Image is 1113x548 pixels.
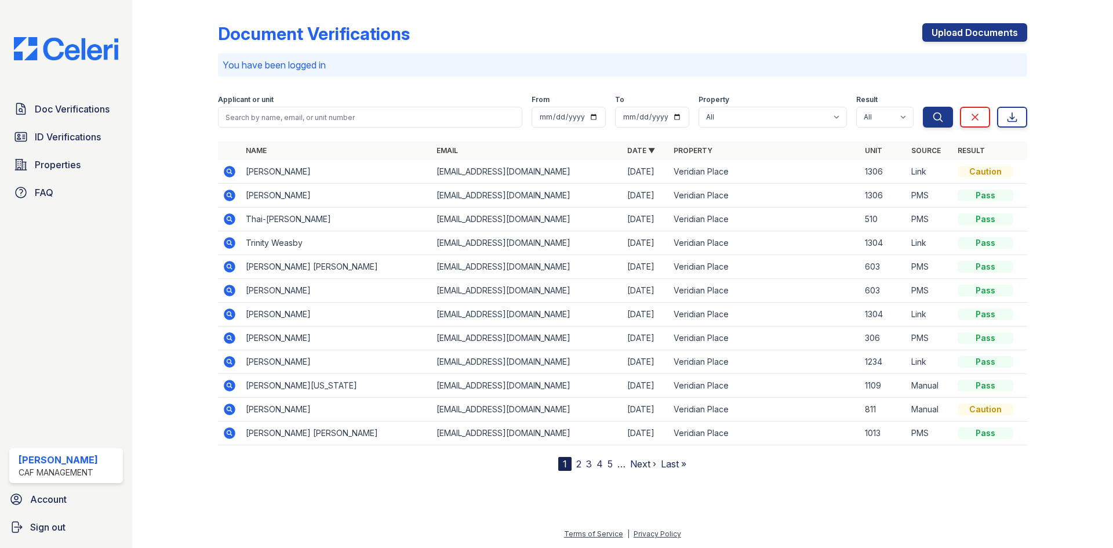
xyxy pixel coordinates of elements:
td: [EMAIL_ADDRESS][DOMAIN_NAME] [432,398,623,422]
td: [PERSON_NAME] [241,350,432,374]
td: Link [907,303,953,326]
td: Veridian Place [669,184,860,208]
a: Sign out [5,516,128,539]
div: Pass [958,213,1013,225]
td: [PERSON_NAME] [241,398,432,422]
td: PMS [907,422,953,445]
td: [DATE] [623,398,669,422]
iframe: chat widget [1064,502,1101,536]
div: | [627,529,630,538]
span: Doc Verifications [35,102,110,116]
td: [DATE] [623,160,669,184]
td: [PERSON_NAME][US_STATE] [241,374,432,398]
img: CE_Logo_Blue-a8612792a0a2168367f1c8372b55b34899dd931a85d93a1a3d3e32e68fde9ad4.png [5,37,128,60]
td: 1304 [860,303,907,326]
a: Date ▼ [627,146,655,155]
a: Property [674,146,712,155]
td: [DATE] [623,326,669,350]
td: PMS [907,326,953,350]
td: [EMAIL_ADDRESS][DOMAIN_NAME] [432,255,623,279]
span: Sign out [30,520,66,534]
a: Name [246,146,267,155]
td: [DATE] [623,279,669,303]
td: [PERSON_NAME] [241,184,432,208]
a: Upload Documents [922,23,1027,42]
td: Veridian Place [669,279,860,303]
div: Caution [958,404,1013,415]
td: [PERSON_NAME] [241,303,432,326]
td: 811 [860,398,907,422]
input: Search by name, email, or unit number [218,107,522,128]
a: Terms of Service [564,529,623,538]
td: 1304 [860,231,907,255]
td: [EMAIL_ADDRESS][DOMAIN_NAME] [432,326,623,350]
td: Veridian Place [669,208,860,231]
div: Caution [958,166,1013,177]
div: Document Verifications [218,23,410,44]
td: [DATE] [623,208,669,231]
td: Manual [907,374,953,398]
a: Account [5,488,128,511]
td: [EMAIL_ADDRESS][DOMAIN_NAME] [432,374,623,398]
td: Thai-[PERSON_NAME] [241,208,432,231]
td: [EMAIL_ADDRESS][DOMAIN_NAME] [432,350,623,374]
td: PMS [907,208,953,231]
td: [DATE] [623,231,669,255]
td: [EMAIL_ADDRESS][DOMAIN_NAME] [432,231,623,255]
td: 603 [860,279,907,303]
a: Properties [9,153,123,176]
td: [DATE] [623,303,669,326]
div: Pass [958,309,1013,320]
td: [EMAIL_ADDRESS][DOMAIN_NAME] [432,160,623,184]
td: Link [907,350,953,374]
td: [PERSON_NAME] [PERSON_NAME] [241,255,432,279]
div: Pass [958,427,1013,439]
td: Veridian Place [669,398,860,422]
label: To [615,95,624,104]
div: 1 [558,457,572,471]
label: Property [699,95,729,104]
td: [PERSON_NAME] [PERSON_NAME] [241,422,432,445]
label: Result [856,95,878,104]
td: PMS [907,184,953,208]
td: 1306 [860,160,907,184]
td: [DATE] [623,184,669,208]
td: [EMAIL_ADDRESS][DOMAIN_NAME] [432,303,623,326]
div: CAF Management [19,467,98,478]
td: Trinity Weasby [241,231,432,255]
td: Veridian Place [669,350,860,374]
a: 2 [576,458,581,470]
div: Pass [958,190,1013,201]
a: FAQ [9,181,123,204]
div: [PERSON_NAME] [19,453,98,467]
div: Pass [958,380,1013,391]
td: [EMAIL_ADDRESS][DOMAIN_NAME] [432,184,623,208]
a: Result [958,146,985,155]
td: 1234 [860,350,907,374]
td: Link [907,231,953,255]
a: ID Verifications [9,125,123,148]
td: Manual [907,398,953,422]
td: Veridian Place [669,422,860,445]
td: 1306 [860,184,907,208]
a: 5 [608,458,613,470]
div: Pass [958,261,1013,273]
td: PMS [907,255,953,279]
div: Pass [958,237,1013,249]
td: 1109 [860,374,907,398]
a: Email [437,146,458,155]
td: [EMAIL_ADDRESS][DOMAIN_NAME] [432,422,623,445]
td: Link [907,160,953,184]
td: 1013 [860,422,907,445]
td: 306 [860,326,907,350]
td: Veridian Place [669,374,860,398]
td: [PERSON_NAME] [241,326,432,350]
td: [DATE] [623,422,669,445]
a: Doc Verifications [9,97,123,121]
label: Applicant or unit [218,95,274,104]
span: ID Verifications [35,130,101,144]
td: [PERSON_NAME] [241,279,432,303]
td: [EMAIL_ADDRESS][DOMAIN_NAME] [432,279,623,303]
a: 4 [596,458,603,470]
